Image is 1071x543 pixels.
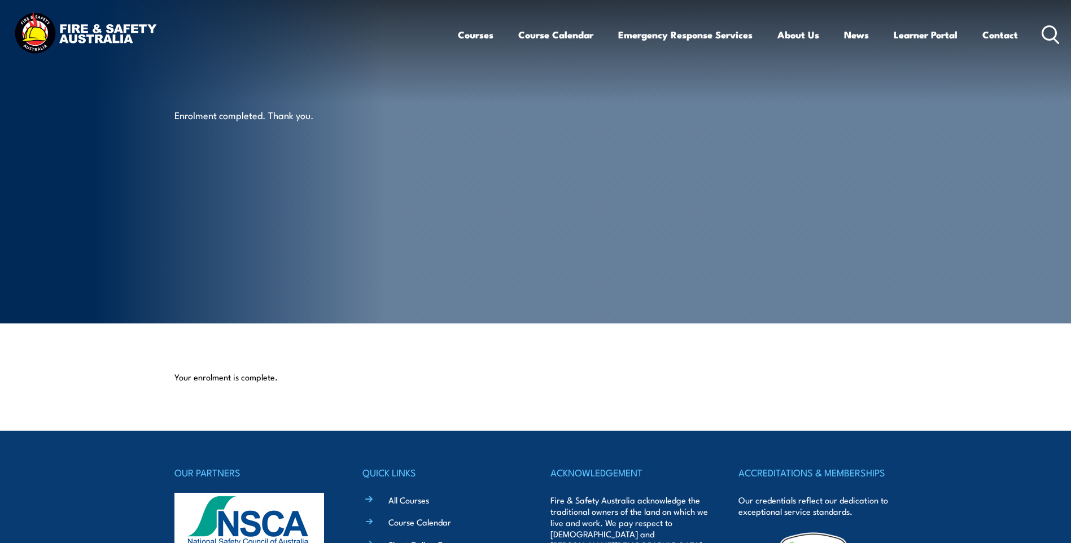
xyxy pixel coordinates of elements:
a: Contact [982,20,1018,50]
p: Enrolment completed. Thank you. [174,108,381,121]
p: Our credentials reflect our dedication to exceptional service standards. [738,494,897,517]
h4: QUICK LINKS [362,465,521,480]
a: Learner Portal [894,20,958,50]
a: News [844,20,869,50]
h4: ACKNOWLEDGEMENT [550,465,709,480]
h4: ACCREDITATIONS & MEMBERSHIPS [738,465,897,480]
a: Emergency Response Services [618,20,753,50]
a: All Courses [388,494,429,506]
a: Course Calendar [388,516,451,528]
a: Courses [458,20,493,50]
h4: OUR PARTNERS [174,465,333,480]
a: Course Calendar [518,20,593,50]
a: About Us [777,20,819,50]
p: Your enrolment is complete. [174,371,897,383]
